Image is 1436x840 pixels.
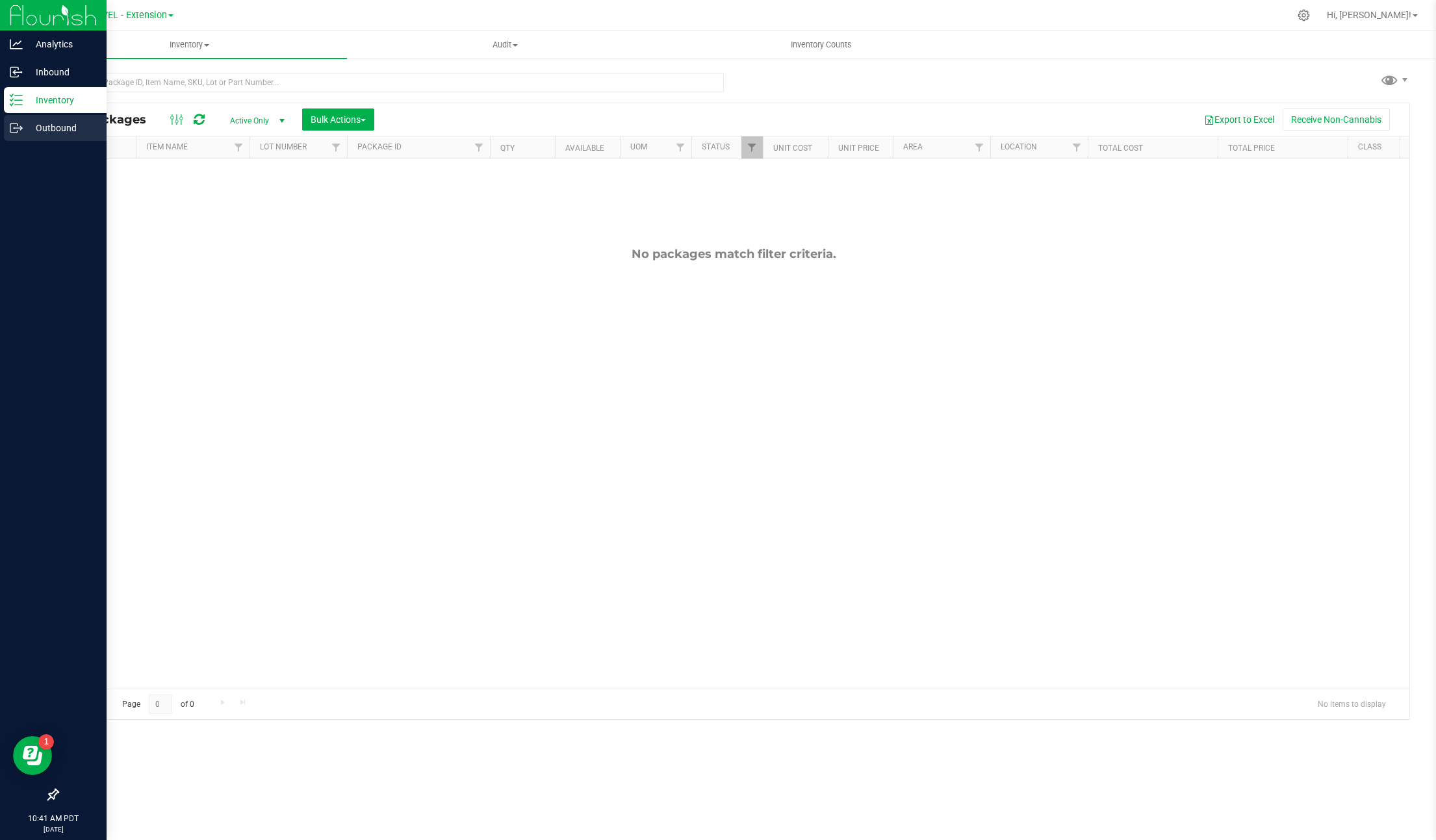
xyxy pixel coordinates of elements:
p: 10:41 AM PDT [6,813,101,824]
p: [DATE] [6,824,101,834]
a: Filter [468,136,490,159]
a: Lot Number [260,142,307,151]
a: Inventory Counts [663,31,979,58]
span: Hi, [PERSON_NAME]! [1327,10,1411,20]
a: Status [702,142,730,151]
button: Bulk Actions [302,108,374,131]
a: Qty [500,144,515,153]
span: LEVEL - Extension [92,10,167,21]
span: All Packages [68,112,159,127]
a: Unit Price [838,144,879,153]
input: Search Package ID, Item Name, SKU, Lot or Part Number... [57,73,724,92]
a: UOM [630,142,647,151]
p: Analytics [23,36,101,52]
span: Inventory Counts [773,39,869,51]
p: Inventory [23,92,101,108]
p: Inbound [23,64,101,80]
a: Total Price [1228,144,1275,153]
a: Filter [969,136,990,159]
span: Page of 0 [111,694,205,715]
a: Filter [670,136,691,159]
span: Bulk Actions [311,114,366,125]
iframe: Resource center [13,736,52,775]
a: Audit [347,31,663,58]
button: Receive Non-Cannabis [1283,108,1390,131]
a: Available [565,144,604,153]
inline-svg: Analytics [10,38,23,51]
a: Filter [228,136,250,159]
div: Manage settings [1296,9,1312,21]
a: Location [1001,142,1037,151]
a: Unit Cost [773,144,812,153]
inline-svg: Inventory [10,94,23,107]
div: No packages match filter criteria. [58,247,1409,261]
a: Inventory [31,31,347,58]
span: Inventory [31,39,347,51]
a: Package ID [357,142,402,151]
span: No items to display [1307,694,1396,714]
inline-svg: Inbound [10,66,23,79]
span: Audit [348,39,662,51]
a: Filter [741,136,763,159]
a: Filter [1066,136,1088,159]
iframe: Resource center unread badge [38,734,54,750]
a: Filter [326,136,347,159]
button: Export to Excel [1196,108,1283,131]
p: Outbound [23,120,101,136]
inline-svg: Outbound [10,121,23,134]
a: Class [1358,142,1381,151]
a: Total Cost [1098,144,1143,153]
a: Area [903,142,923,151]
a: Item Name [146,142,188,151]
